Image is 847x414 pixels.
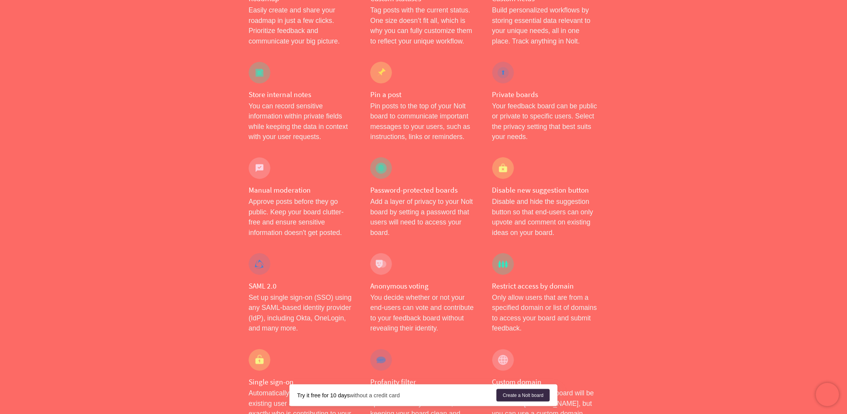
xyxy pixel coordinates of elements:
[249,185,355,195] h4: Manual moderation
[370,5,476,46] p: Tag posts with the current status. One size doesn’t fit all, which is why you can fully customize...
[492,292,598,334] p: Only allow users that are from a specified domain or list of domains to access your board and sub...
[249,5,355,46] p: Easily create and share your roadmap in just a few clicks. Prioritize feedback and communicate yo...
[492,281,598,291] h4: Restrict access by domain
[492,197,598,238] p: Disable and hide the suggestion button so that end-users can only upvote and comment on existing ...
[249,377,355,387] h4: Single sign-on
[370,101,476,142] p: Pin posts to the top of your Nolt board to communicate important messages to your users, such as ...
[370,292,476,334] p: You decide whether or not your end-users can vote and contribute to your feedback board without r...
[249,197,355,238] p: Approve posts before they go public. Keep your board clutter-free and ensure sensitive informatio...
[370,197,476,238] p: Add a layer of privacy to your Nolt board by setting a password that users will need to access yo...
[816,383,839,406] iframe: Chatra live chat
[249,281,355,291] h4: SAML 2.0
[249,90,355,99] h4: Store internal notes
[492,377,598,387] h4: Custom domain
[370,281,476,291] h4: Anonymous voting
[297,392,350,398] strong: Try it free for 10 days
[492,185,598,195] h4: Disable new suggestion button
[249,292,355,334] p: Set up single sign-on (SSO) using any SAML-based identity provider (IdP), including Okta, OneLogi...
[492,101,598,142] p: Your feedback board can be public or private to specific users. Select the privacy setting that b...
[249,101,355,142] p: You can record sensitive information within private fields while keeping the data in context with...
[297,391,497,399] div: without a credit card
[370,90,476,99] h4: Pin a post
[492,5,598,46] p: Build personalized workflows by storing essential data relevant to your unique needs, all in one ...
[370,185,476,195] h4: Password-protected boards
[370,377,476,387] h4: Profanity filter
[497,389,550,402] a: Create a Nolt board
[492,90,598,99] h4: Private boards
